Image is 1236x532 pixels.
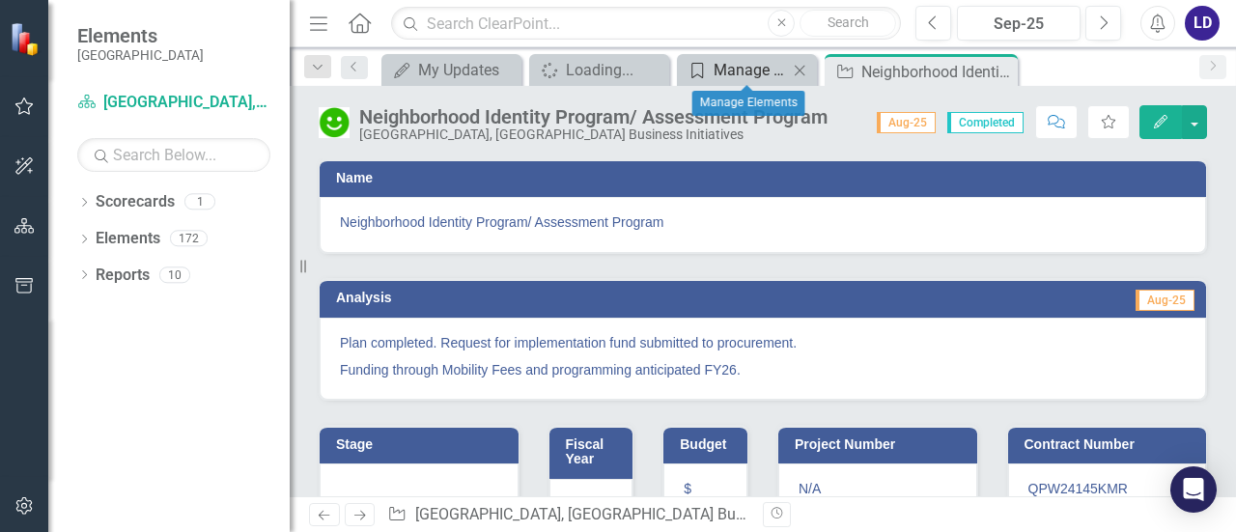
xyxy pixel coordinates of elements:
[96,265,150,287] a: Reports
[184,194,215,210] div: 1
[947,112,1024,133] span: Completed
[336,291,747,305] h3: Analysis
[1170,466,1217,513] div: Open Intercom Messenger
[359,106,828,127] div: Neighborhood Identity Program/ Assessment Program
[692,91,805,116] div: Manage Elements
[340,333,1186,356] p: Plan completed. Request for implementation fund submitted to procurement.
[77,47,204,63] small: [GEOGRAPHIC_DATA]
[387,504,748,526] div: » »
[336,171,1196,185] h3: Name
[566,58,664,82] div: Loading...
[340,212,1186,232] span: Neighborhood Identity Program/ Assessment Program
[877,112,936,133] span: Aug-25
[964,13,1074,36] div: Sep-25
[391,7,901,41] input: Search ClearPoint...
[534,58,664,82] a: Loading...
[96,228,160,250] a: Elements
[795,437,968,452] h3: Project Number
[1028,481,1128,496] span: QPW24145KMR
[340,356,1186,379] p: Funding through Mobility Fees and programming anticipated FY26.
[828,14,869,30] span: Search
[10,22,43,56] img: ClearPoint Strategy
[682,58,788,82] a: Manage Elements
[386,58,517,82] a: My Updates
[1136,290,1194,311] span: Aug-25
[957,6,1081,41] button: Sep-25
[800,10,896,37] button: Search
[570,496,600,512] span: 2025
[96,191,175,213] a: Scorecards
[77,24,204,47] span: Elements
[336,437,509,452] h3: Stage
[861,60,1013,84] div: Neighborhood Identity Program/ Assessment Program
[415,505,849,523] a: [GEOGRAPHIC_DATA], [GEOGRAPHIC_DATA] Business Initiatives
[359,127,828,142] div: [GEOGRAPHIC_DATA], [GEOGRAPHIC_DATA] Business Initiatives
[170,231,208,247] div: 172
[77,92,270,114] a: [GEOGRAPHIC_DATA], [GEOGRAPHIC_DATA] Business Initiatives
[799,481,821,496] span: N/A
[1185,6,1220,41] button: LD
[418,58,517,82] div: My Updates
[319,107,350,138] img: Completed
[159,266,190,283] div: 10
[566,437,624,467] h3: Fiscal Year
[714,58,788,82] div: Manage Elements
[680,437,738,452] h3: Budget
[77,138,270,172] input: Search Below...
[1025,437,1197,452] h3: Contract Number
